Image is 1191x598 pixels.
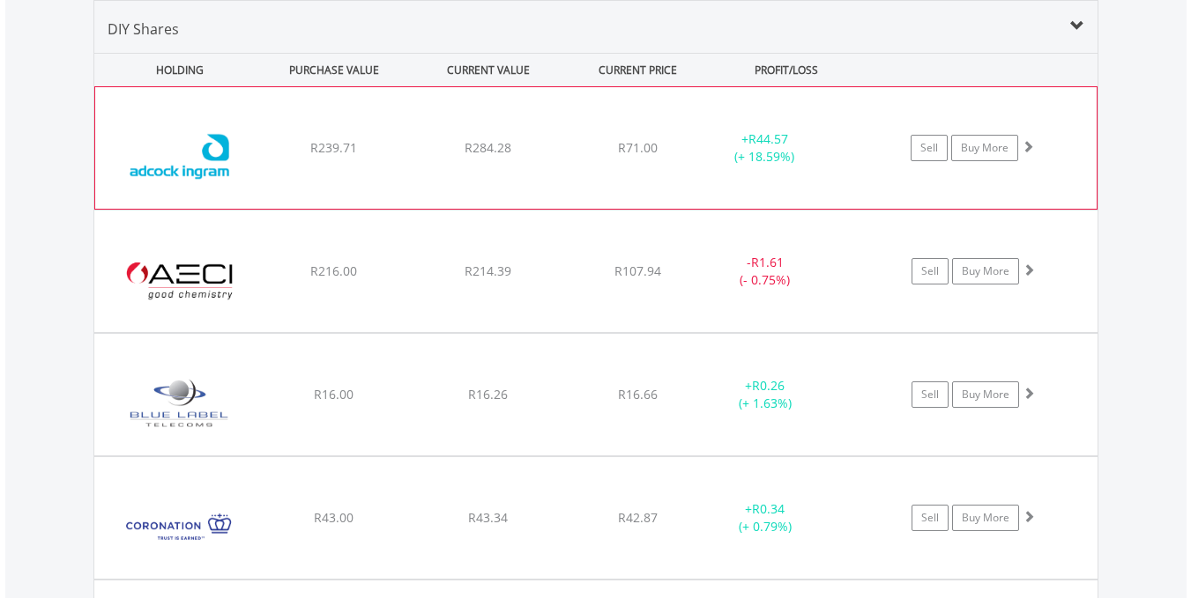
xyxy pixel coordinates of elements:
span: R239.71 [310,139,357,156]
span: R1.61 [751,254,784,270]
a: Sell [912,258,949,284]
img: EQU.ZA.AFE.png [103,233,255,328]
span: R43.00 [314,509,354,526]
span: R71.00 [618,139,658,156]
span: R16.66 [618,386,658,402]
div: - (- 0.75%) [699,254,832,289]
div: PROFIT/LOSS [711,54,862,86]
div: + (+ 18.59%) [698,130,830,166]
a: Sell [911,135,948,161]
span: R16.00 [314,386,354,402]
span: R216.00 [310,262,357,279]
a: Sell [912,381,949,408]
a: Buy More [952,258,1019,284]
img: EQU.ZA.BLU.png [103,356,255,451]
div: + (+ 1.63%) [699,377,832,412]
span: R42.87 [618,509,658,526]
a: Buy More [952,505,1019,531]
div: PURCHASE VALUE [259,54,410,86]
span: R0.26 [752,377,785,394]
img: EQU.ZA.CML.png [103,479,255,574]
span: R44.57 [748,130,788,147]
a: Buy More [952,381,1019,408]
span: R214.39 [465,262,511,279]
span: DIY Shares [108,19,179,39]
a: Buy More [951,135,1018,161]
div: CURRENT PRICE [567,54,707,86]
span: R43.34 [468,509,508,526]
span: R107.94 [614,262,661,279]
span: R16.26 [468,386,508,402]
div: + (+ 0.79%) [699,500,832,535]
span: R284.28 [465,139,511,156]
span: R0.34 [752,500,785,517]
div: CURRENT VALUE [413,54,564,86]
a: Sell [912,505,949,531]
div: HOLDING [95,54,256,86]
img: EQU.ZA.AIP.png [104,109,256,204]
